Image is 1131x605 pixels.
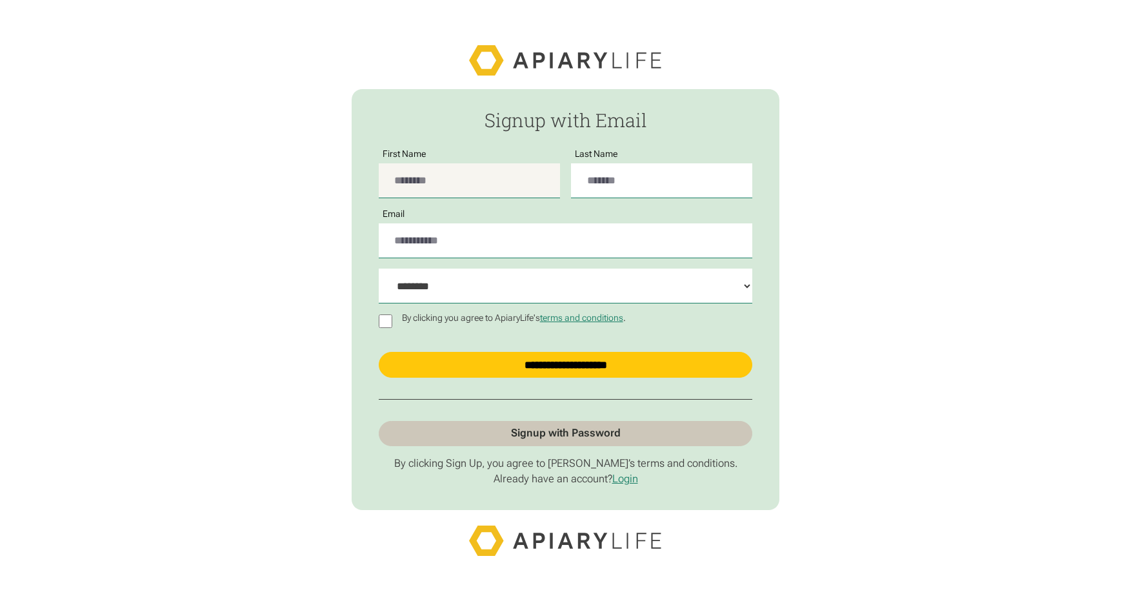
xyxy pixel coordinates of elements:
[379,110,753,131] h2: Signup with Email
[379,457,753,471] p: By clicking Sign Up, you agree to [PERSON_NAME]’s terms and conditions.
[379,149,430,159] label: First Name
[379,421,753,446] a: Signup with Password
[540,313,623,323] a: terms and conditions
[379,473,753,486] p: Already have an account?
[397,313,630,323] p: By clicking you agree to ApiaryLife's .
[571,149,622,159] label: Last Name
[379,209,409,220] label: Email
[352,89,779,510] form: Passwordless Signup
[612,473,638,485] a: Login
